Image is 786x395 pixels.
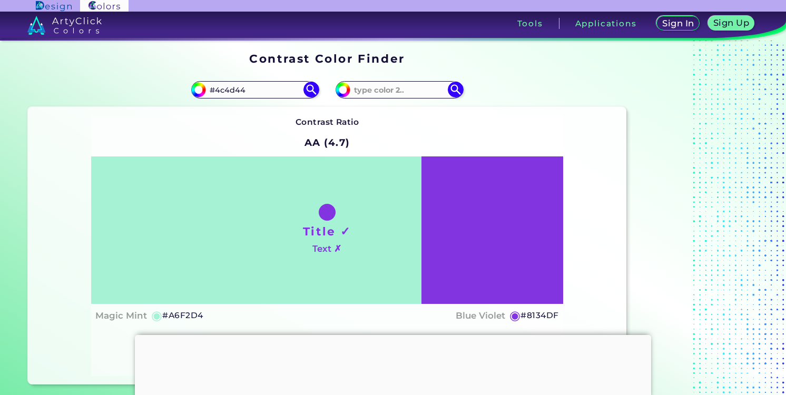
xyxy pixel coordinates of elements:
[710,17,752,30] a: Sign Up
[631,48,762,389] iframe: Advertisement
[517,19,543,27] h3: Tools
[715,19,748,27] h5: Sign Up
[456,308,505,323] h4: Blue Violet
[162,309,203,322] h5: #A6F2D4
[95,308,147,323] h4: Magic Mint
[659,17,697,30] a: Sign In
[151,309,163,322] h5: ◉
[575,19,637,27] h3: Applications
[664,19,693,27] h5: Sign In
[509,309,521,322] h5: ◉
[249,51,405,66] h1: Contrast Color Finder
[312,241,341,256] h4: Text ✗
[448,82,464,97] img: icon search
[300,131,355,154] h2: AA (4.7)
[303,82,319,97] img: icon search
[350,83,448,97] input: type color 2..
[296,117,359,127] strong: Contrast Ratio
[36,1,71,11] img: ArtyClick Design logo
[520,309,558,322] h5: #8134DF
[303,223,351,239] h1: Title ✓
[206,83,304,97] input: type color 1..
[27,16,102,35] img: logo_artyclick_colors_white.svg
